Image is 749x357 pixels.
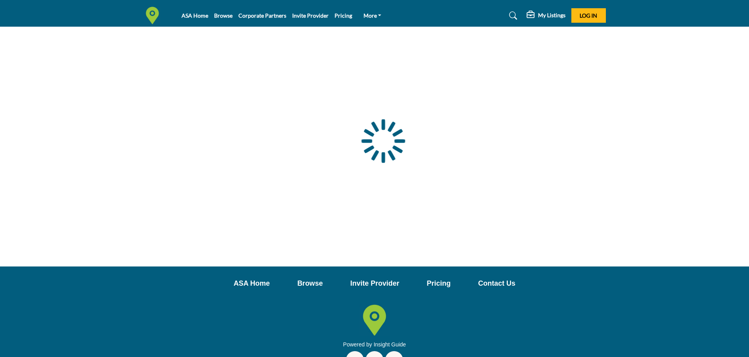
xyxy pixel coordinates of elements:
[358,10,387,21] a: More
[335,12,352,19] a: Pricing
[238,12,286,19] a: Corporate Partners
[580,12,597,19] span: Log In
[527,11,565,20] div: My Listings
[234,278,270,289] a: ASA Home
[350,278,399,289] a: Invite Provider
[359,304,390,336] img: No Site Logo
[538,12,565,19] h5: My Listings
[427,278,451,289] a: Pricing
[182,12,208,19] a: ASA Home
[502,9,522,22] a: Search
[292,12,329,19] a: Invite Provider
[343,341,406,348] a: Powered by Insight Guide
[144,7,165,24] img: Site Logo
[571,8,606,23] button: Log In
[297,278,323,289] a: Browse
[214,12,233,19] a: Browse
[478,278,515,289] a: Contact Us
